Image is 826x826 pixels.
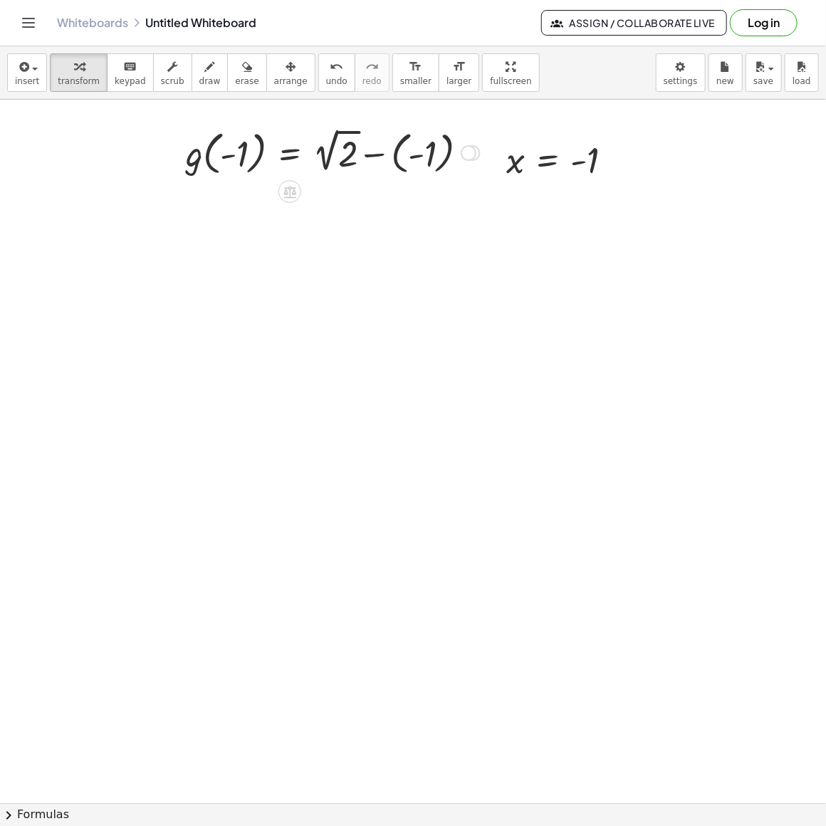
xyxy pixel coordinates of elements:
button: transform [50,53,108,92]
span: fullscreen [490,76,531,86]
span: new [716,76,734,86]
button: format_sizesmaller [392,53,439,92]
button: Assign / Collaborate Live [541,10,727,36]
i: keyboard [123,58,137,75]
button: settings [656,53,706,92]
button: insert [7,53,47,92]
span: transform [58,76,100,86]
span: Assign / Collaborate Live [553,16,715,29]
button: load [785,53,819,92]
button: redoredo [355,53,390,92]
div: Apply the same math to both sides of the equation [278,180,301,203]
i: format_size [452,58,466,75]
span: save [753,76,773,86]
button: arrange [266,53,315,92]
button: new [709,53,743,92]
span: arrange [274,76,308,86]
span: smaller [400,76,432,86]
span: load [793,76,811,86]
span: scrub [161,76,184,86]
button: draw [192,53,229,92]
button: Toggle navigation [17,11,40,34]
span: insert [15,76,39,86]
span: erase [235,76,258,86]
button: keyboardkeypad [107,53,154,92]
span: undo [326,76,347,86]
i: format_size [409,58,422,75]
span: larger [446,76,471,86]
button: format_sizelarger [439,53,479,92]
a: Whiteboards [57,16,128,30]
span: keypad [115,76,146,86]
button: erase [227,53,266,92]
button: fullscreen [482,53,539,92]
button: Log in [730,9,798,36]
button: undoundo [318,53,355,92]
i: redo [365,58,379,75]
button: scrub [153,53,192,92]
span: redo [362,76,382,86]
button: save [746,53,782,92]
i: undo [330,58,343,75]
span: draw [199,76,221,86]
span: settings [664,76,698,86]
